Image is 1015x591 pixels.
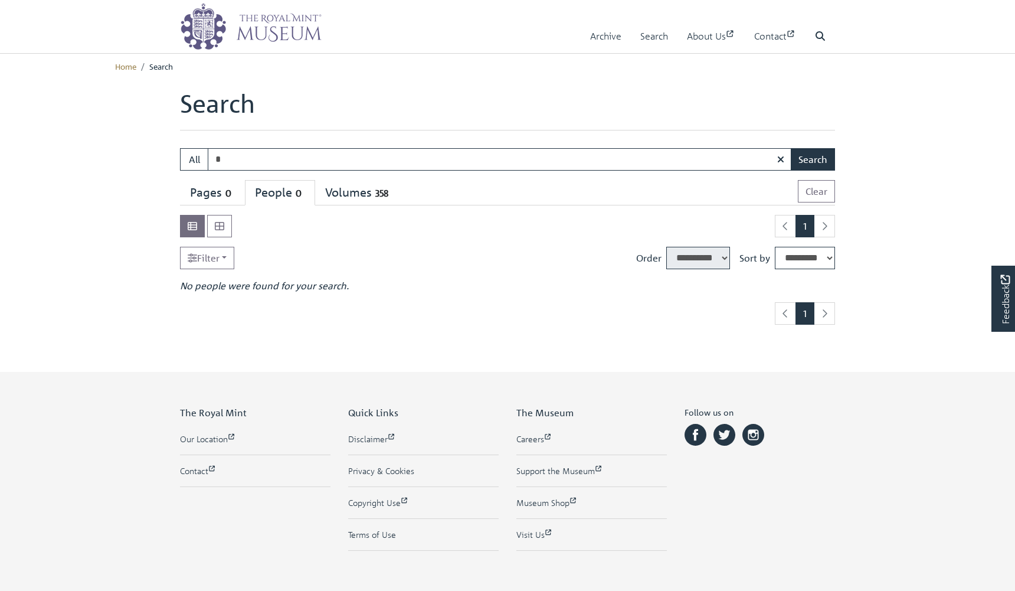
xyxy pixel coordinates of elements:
[325,185,392,200] div: Volumes
[590,19,621,53] a: Archive
[775,215,796,237] li: Previous page
[180,433,330,445] a: Our Location
[636,251,662,265] label: Order
[640,19,668,53] a: Search
[516,497,667,509] a: Museum Shop
[372,187,392,200] span: 358
[991,266,1015,332] a: Would you like to provide feedback?
[775,302,796,325] li: Previous page
[687,19,735,53] a: About Us
[180,148,208,171] button: All
[795,215,814,237] span: Goto page 1
[798,180,835,203] button: Clear
[208,148,792,171] input: Enter one or more search terms...
[685,407,835,422] h6: Follow us on
[180,3,322,50] img: logo_wide.png
[998,275,1012,324] span: Feedback
[149,61,173,71] span: Search
[180,247,234,269] a: Filter
[516,407,574,419] span: The Museum
[795,302,814,325] span: Goto page 1
[190,185,235,200] div: Pages
[516,528,667,541] a: Visit Us
[754,19,796,53] a: Contact
[180,89,835,130] h1: Search
[180,407,247,419] span: The Royal Mint
[180,465,330,477] a: Contact
[115,61,136,71] a: Home
[770,215,835,237] nav: pagination
[222,187,235,200] span: 0
[348,528,499,541] a: Terms of Use
[348,407,398,419] span: Quick Links
[791,148,835,171] button: Search
[255,185,305,200] div: People
[516,433,667,445] a: Careers
[516,465,667,477] a: Support the Museum
[348,497,499,509] a: Copyright Use
[180,280,349,292] em: No people were found for your search.
[348,465,499,477] a: Privacy & Cookies
[739,251,770,265] label: Sort by
[292,187,305,200] span: 0
[770,302,835,325] nav: pagination
[348,433,499,445] a: Disclaimer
